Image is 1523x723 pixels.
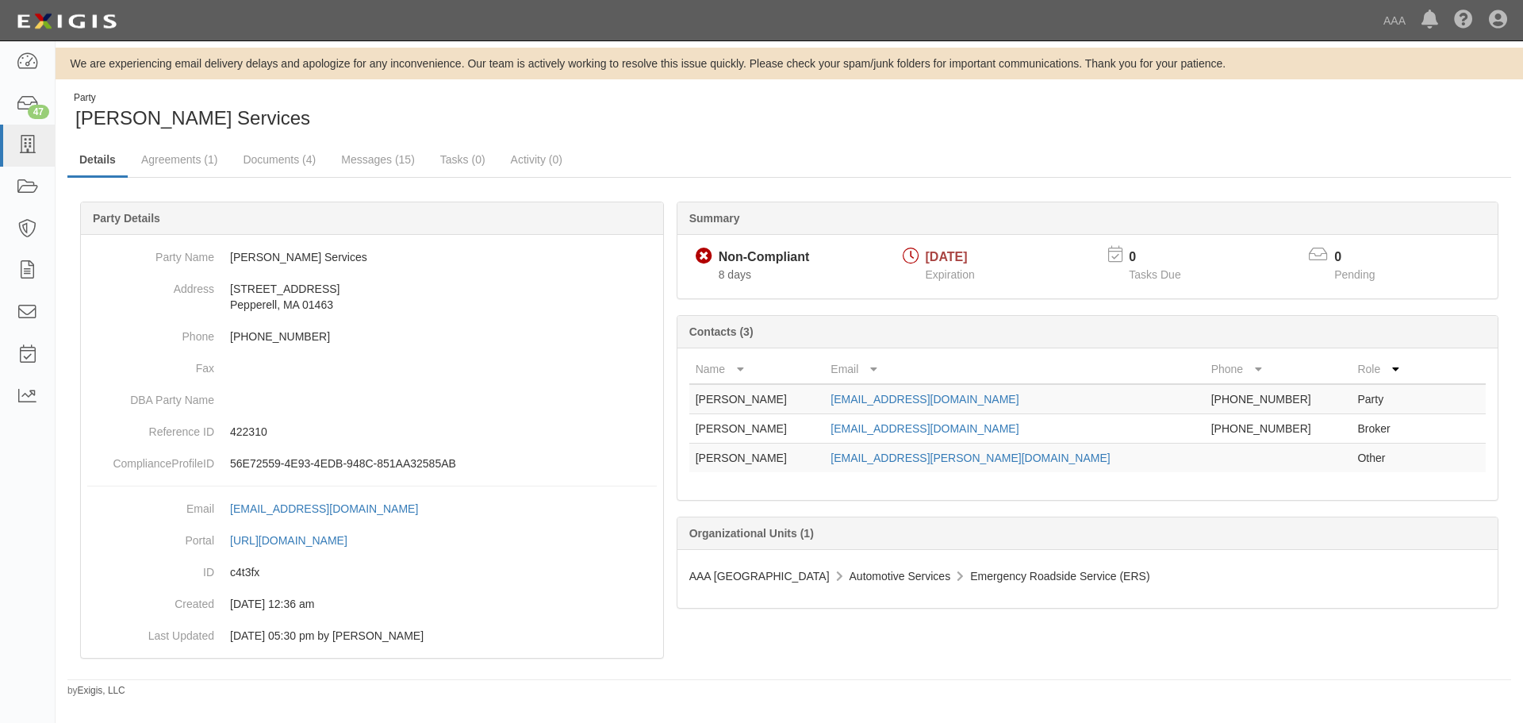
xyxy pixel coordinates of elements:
[87,384,214,408] dt: DBA Party Name
[926,268,975,281] span: Expiration
[970,570,1149,583] span: Emergency Roadside Service (ERS)
[230,534,365,547] a: [URL][DOMAIN_NAME]
[689,355,825,384] th: Name
[1351,444,1422,473] td: Other
[87,620,214,644] dt: Last Updated
[329,144,427,175] a: Messages (15)
[1205,355,1352,384] th: Phone
[1351,414,1422,444] td: Broker
[87,241,657,273] dd: [PERSON_NAME] Services
[87,321,214,344] dt: Phone
[1129,248,1200,267] p: 0
[230,501,418,517] div: [EMAIL_ADDRESS][DOMAIN_NAME]
[230,424,657,440] p: 422310
[87,448,214,471] dt: ComplianceProfileID
[78,685,125,696] a: Exigis, LLC
[689,414,825,444] td: [PERSON_NAME]
[87,588,214,612] dt: Created
[87,273,214,297] dt: Address
[75,107,310,129] span: [PERSON_NAME] Services
[87,588,657,620] dd: 03/10/2023 12:36 am
[74,91,310,105] div: Party
[87,321,657,352] dd: [PHONE_NUMBER]
[230,502,435,515] a: [EMAIL_ADDRESS][DOMAIN_NAME]
[1334,248,1394,267] p: 0
[850,570,951,583] span: Automotive Services
[824,355,1204,384] th: Email
[67,144,128,178] a: Details
[689,570,830,583] span: AAA [GEOGRAPHIC_DATA]
[87,241,214,265] dt: Party Name
[230,456,657,471] p: 56E72559-4E93-4EDB-948C-851AA32585AB
[1205,414,1352,444] td: [PHONE_NUMBER]
[831,452,1110,464] a: [EMAIL_ADDRESS][PERSON_NAME][DOMAIN_NAME]
[87,556,214,580] dt: ID
[719,268,751,281] span: Since 08/12/2025
[28,105,49,119] div: 47
[831,393,1019,406] a: [EMAIL_ADDRESS][DOMAIN_NAME]
[696,248,712,265] i: Non-Compliant
[231,144,328,175] a: Documents (4)
[1129,268,1180,281] span: Tasks Due
[719,248,810,267] div: Non-Compliant
[87,620,657,652] dd: 04/16/2024 05:30 pm by Benjamin Tully
[87,416,214,440] dt: Reference ID
[1351,384,1422,414] td: Party
[926,250,968,263] span: [DATE]
[87,493,214,517] dt: Email
[1205,384,1352,414] td: [PHONE_NUMBER]
[689,212,740,225] b: Summary
[428,144,497,175] a: Tasks (0)
[87,556,657,588] dd: c4t3fx
[12,7,121,36] img: logo-5460c22ac91f19d4615b14bd174203de0afe785f0fc80cf4dbbc73dc1793850b.png
[56,56,1523,71] div: We are experiencing email delivery delays and apologize for any inconvenience. Our team is active...
[1351,355,1422,384] th: Role
[87,273,657,321] dd: [STREET_ADDRESS] Pepperell, MA 01463
[689,384,825,414] td: [PERSON_NAME]
[67,684,125,698] small: by
[689,444,825,473] td: [PERSON_NAME]
[93,212,160,225] b: Party Details
[499,144,574,175] a: Activity (0)
[67,91,777,132] div: L H Morine Services
[689,325,754,338] b: Contacts (3)
[87,525,214,548] dt: Portal
[1334,268,1375,281] span: Pending
[129,144,229,175] a: Agreements (1)
[831,422,1019,435] a: [EMAIL_ADDRESS][DOMAIN_NAME]
[689,527,814,540] b: Organizational Units (1)
[1375,5,1414,37] a: AAA
[87,352,214,376] dt: Fax
[1454,11,1473,30] i: Help Center - Complianz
